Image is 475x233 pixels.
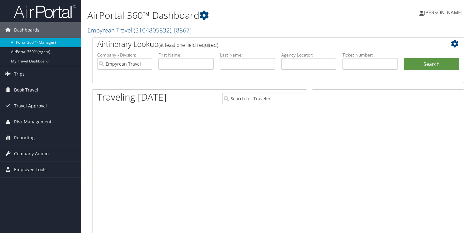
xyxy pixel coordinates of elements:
input: Search for Traveler [222,93,302,104]
a: Empyrean Travel [87,26,192,34]
span: , [ 8867 ] [171,26,192,34]
span: Company Admin [14,146,49,161]
span: Trips [14,66,25,82]
label: Company - Division: [97,52,152,58]
span: ( 3104805832 ) [134,26,171,34]
span: Risk Management [14,114,52,130]
span: Employee Tools [14,162,47,177]
img: airportal-logo.png [14,4,76,19]
span: [PERSON_NAME] [424,9,462,16]
span: Dashboards [14,22,39,38]
span: Travel Approval [14,98,47,114]
span: Reporting [14,130,35,146]
label: Agency Locator: [281,52,336,58]
h2: Airtinerary Lookup [97,39,428,49]
a: [PERSON_NAME] [419,3,469,22]
span: (at least one field required) [158,42,218,48]
h1: AirPortal 360™ Dashboard [87,9,342,22]
h1: Traveling [DATE] [97,91,167,104]
label: Last Name: [220,52,275,58]
label: First Name: [158,52,213,58]
button: Search [404,58,459,71]
label: Ticket Number: [342,52,397,58]
span: Book Travel [14,82,38,98]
